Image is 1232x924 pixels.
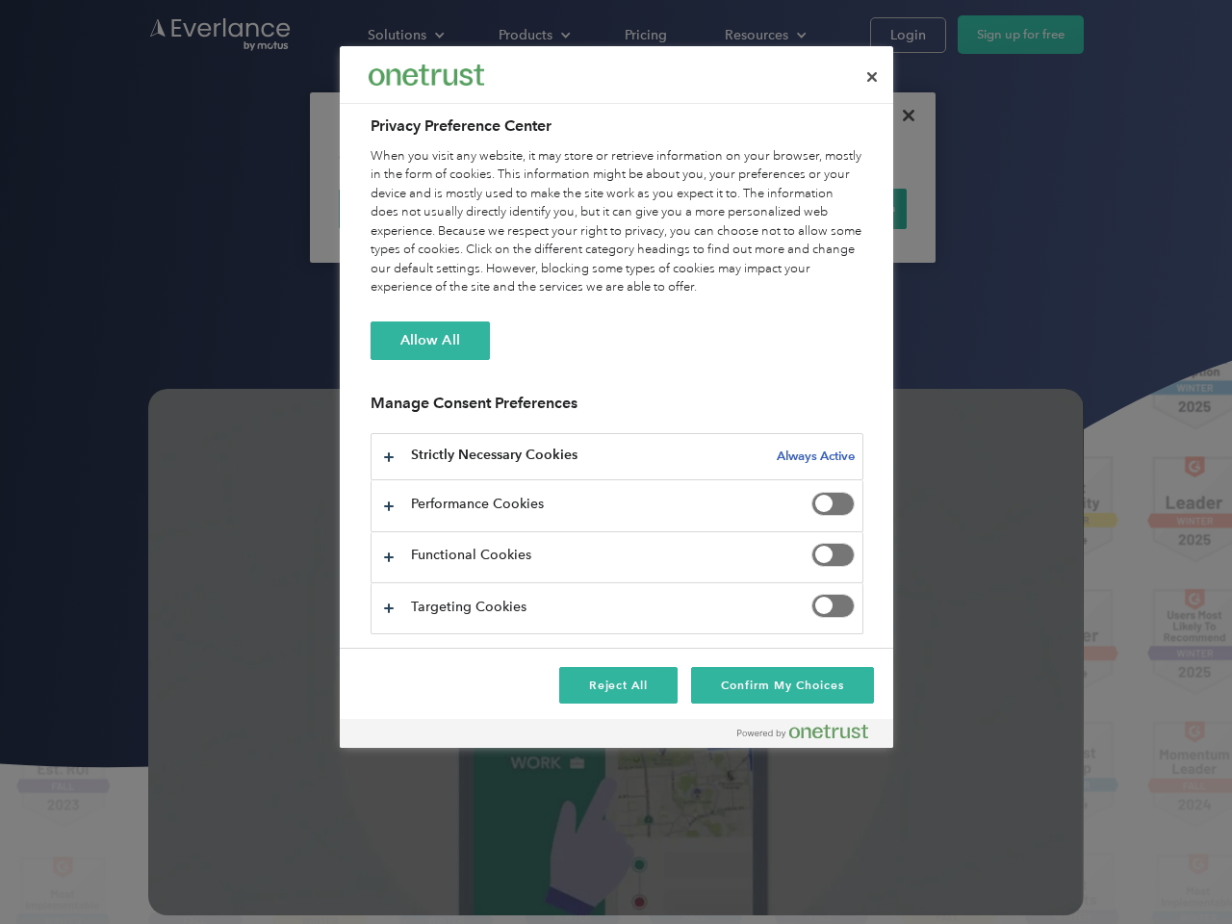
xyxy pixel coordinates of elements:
[141,115,239,155] input: Submit
[691,667,873,704] button: Confirm My Choices
[851,56,893,98] button: Close
[371,115,863,138] h2: Privacy Preference Center
[340,46,893,748] div: Preference center
[559,667,679,704] button: Reject All
[371,321,490,360] button: Allow All
[369,64,484,85] img: Everlance
[371,394,863,423] h3: Manage Consent Preferences
[340,46,893,748] div: Privacy Preference Center
[369,56,484,94] div: Everlance
[737,724,884,748] a: Powered by OneTrust Opens in a new Tab
[371,147,863,297] div: When you visit any website, it may store or retrieve information on your browser, mostly in the f...
[737,724,868,739] img: Powered by OneTrust Opens in a new Tab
